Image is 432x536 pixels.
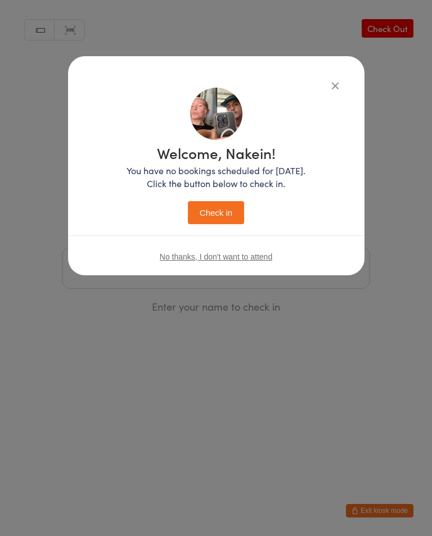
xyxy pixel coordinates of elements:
[127,164,305,190] p: You have no bookings scheduled for [DATE]. Click the button below to check in.
[190,88,242,140] img: image1738903634.png
[127,146,305,160] h1: Welcome, Nakein!
[188,201,244,224] button: Check in
[160,252,272,261] button: No thanks, I don't want to attend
